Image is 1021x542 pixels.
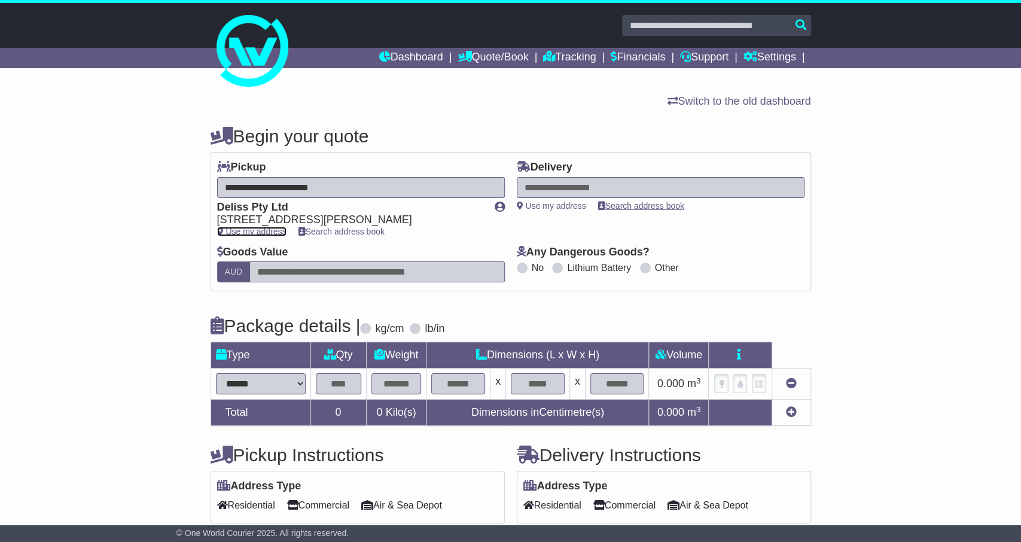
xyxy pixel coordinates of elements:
td: Kilo(s) [366,400,426,426]
label: Any Dangerous Goods? [517,246,650,259]
a: Search address book [598,201,684,211]
td: Total [211,400,310,426]
label: Delivery [517,161,572,174]
a: Use my address [517,201,586,211]
td: x [569,369,585,400]
label: Address Type [217,480,301,493]
h4: Pickup Instructions [211,445,505,465]
label: No [532,262,544,273]
span: Air & Sea Depot [668,496,748,514]
a: Financials [611,48,665,68]
span: 0.000 [657,377,684,389]
span: Residential [217,496,275,514]
td: x [490,369,506,400]
a: Search address book [298,227,385,236]
sup: 3 [696,376,701,385]
div: Deliss Pty Ltd [217,201,483,214]
a: Dashboard [379,48,443,68]
a: Tracking [543,48,596,68]
span: Commercial [593,496,656,514]
label: lb/in [425,322,444,336]
span: © One World Courier 2025. All rights reserved. [176,528,349,538]
sup: 3 [696,405,701,414]
label: Other [655,262,679,273]
span: Commercial [287,496,349,514]
h4: Delivery Instructions [517,445,811,465]
span: Air & Sea Depot [361,496,442,514]
a: Add new item [786,406,797,418]
td: Dimensions in Centimetre(s) [426,400,649,426]
td: Weight [366,342,426,369]
a: Switch to the old dashboard [667,95,810,107]
span: m [687,406,701,418]
label: Goods Value [217,246,288,259]
td: Dimensions (L x W x H) [426,342,649,369]
a: Settings [743,48,796,68]
a: Support [680,48,729,68]
a: Use my address [217,227,287,236]
td: 0 [310,400,366,426]
td: Qty [310,342,366,369]
span: 0 [376,406,382,418]
span: Residential [523,496,581,514]
a: Quote/Book [458,48,528,68]
label: Lithium Battery [567,262,631,273]
label: kg/cm [375,322,404,336]
td: Type [211,342,310,369]
label: AUD [217,261,251,282]
h4: Package details | [211,316,361,336]
div: [STREET_ADDRESS][PERSON_NAME] [217,214,483,227]
a: Remove this item [786,377,797,389]
span: m [687,377,701,389]
h4: Begin your quote [211,126,811,146]
label: Pickup [217,161,266,174]
span: 0.000 [657,406,684,418]
td: Volume [649,342,709,369]
label: Address Type [523,480,608,493]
